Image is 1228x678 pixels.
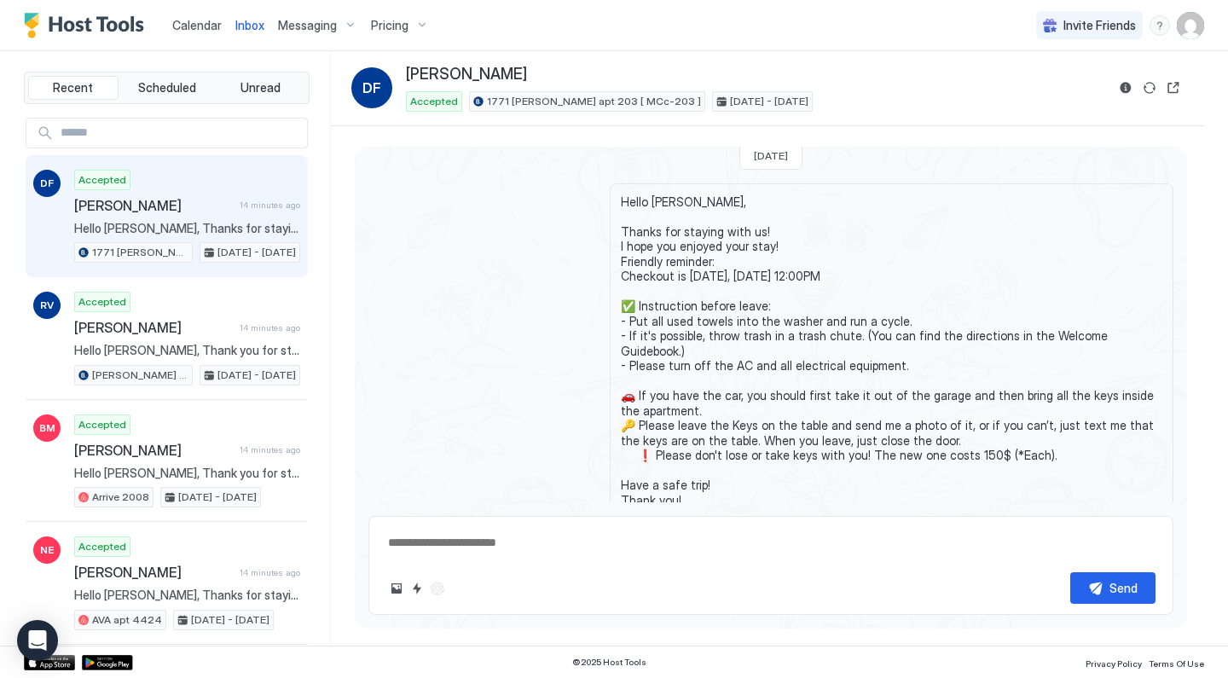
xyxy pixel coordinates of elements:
span: [DATE] - [DATE] [178,490,257,505]
a: Host Tools Logo [24,13,152,38]
button: Unread [215,76,305,100]
span: [PERSON_NAME] apt 501 [92,368,188,383]
span: Scheduled [138,80,196,96]
span: Calendar [172,18,222,32]
span: [DATE] - [DATE] [191,612,269,628]
span: 14 minutes ago [240,200,300,211]
span: Accepted [78,294,126,310]
button: Reservation information [1115,78,1136,98]
span: [PERSON_NAME] [74,319,233,336]
div: menu [1150,15,1170,36]
a: Inbox [235,16,264,34]
button: Sync reservation [1139,78,1160,98]
button: Quick reply [407,578,427,599]
button: Scheduled [122,76,212,100]
span: Arrive 2008 [92,490,149,505]
span: Privacy Policy [1086,658,1142,669]
span: Terms Of Use [1149,658,1204,669]
span: Pricing [371,18,408,33]
span: DF [40,176,54,191]
span: [PERSON_NAME] [406,65,527,84]
span: Hello [PERSON_NAME], Thanks for staying with us — I hope you enjoyed your stay! Just a friendly r... [74,588,300,603]
input: Input Field [54,119,307,148]
div: tab-group [24,72,310,104]
span: 14 minutes ago [240,322,300,333]
span: Accepted [78,172,126,188]
span: RV [40,298,54,313]
button: Send [1070,572,1156,604]
span: [DATE] - [DATE] [217,368,296,383]
a: Calendar [172,16,222,34]
span: 1771 [PERSON_NAME] apt 203 [ MCc-203 ] [487,94,701,109]
div: User profile [1177,12,1204,39]
span: Accepted [410,94,458,109]
span: 1771 [PERSON_NAME] apt 203 [ MCc-203 ] [92,245,188,260]
span: Unread [240,80,281,96]
div: Open Intercom Messenger [17,620,58,661]
span: [PERSON_NAME] [74,564,233,581]
a: App Store [24,655,75,670]
span: NE [40,542,54,558]
span: AVA apt 4424 [92,612,162,628]
span: [DATE] [754,149,788,162]
a: Google Play Store [82,655,133,670]
button: Open reservation [1163,78,1184,98]
a: Terms Of Use [1149,653,1204,671]
span: Recent [53,80,93,96]
button: Recent [28,76,119,100]
span: Hello [PERSON_NAME], Thanks for staying with us! I hope you enjoyed your stay! Friendly reminder:... [74,221,300,236]
span: [DATE] - [DATE] [730,94,808,109]
span: Invite Friends [1063,18,1136,33]
span: Accepted [78,417,126,432]
button: Upload image [386,578,407,599]
span: [PERSON_NAME] [74,197,233,214]
span: Messaging [278,18,337,33]
span: Hello [PERSON_NAME], Thank you for staying with us — I hope you had a great stay! Just a friendly... [74,343,300,358]
span: [PERSON_NAME] [74,442,233,459]
span: Hello [PERSON_NAME], Thank you for staying with us — I hope you had a great stay! Just a friendly... [74,466,300,481]
span: BM [39,420,55,436]
a: Privacy Policy [1086,653,1142,671]
span: 14 minutes ago [240,444,300,455]
span: Inbox [235,18,264,32]
span: DF [362,78,381,98]
span: 14 minutes ago [240,567,300,578]
span: [DATE] - [DATE] [217,245,296,260]
div: Send [1109,579,1138,597]
span: Accepted [78,539,126,554]
span: Hello [PERSON_NAME], Thanks for staying with us! I hope you enjoyed your stay! Friendly reminder:... [621,194,1162,553]
span: © 2025 Host Tools [572,657,646,668]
